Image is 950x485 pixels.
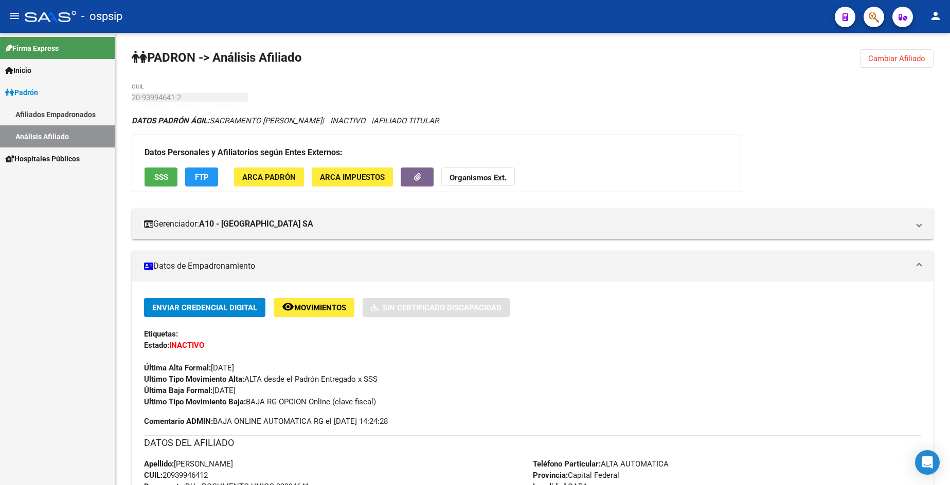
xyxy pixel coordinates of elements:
span: 20939946412 [144,471,208,480]
span: FTP [195,173,209,182]
strong: CUIL: [144,471,163,480]
strong: Apellido: [144,459,174,469]
i: | INACTIVO | [132,116,439,125]
h3: Datos Personales y Afiliatorios según Entes Externos: [145,145,728,160]
span: Enviar Credencial Digital [152,303,257,312]
strong: Última Alta Formal: [144,363,211,372]
span: BAJA ONLINE AUTOMATICA RG el [DATE] 14:24:28 [144,416,388,427]
span: SACRAMENTO [PERSON_NAME] [132,116,322,125]
mat-icon: menu [8,10,21,22]
button: Cambiar Afiliado [860,49,934,68]
span: Firma Express [5,43,59,54]
span: Padrón [5,87,38,98]
span: Cambiar Afiliado [868,54,925,63]
div: Open Intercom Messenger [915,450,940,475]
span: AFILIADO TITULAR [373,116,439,125]
mat-icon: person [929,10,942,22]
button: Movimientos [274,298,354,317]
strong: Ultimo Tipo Movimiento Alta: [144,375,244,384]
strong: INACTIVO [169,341,204,350]
span: ALTA desde el Padrón Entregado x SSS [144,375,378,384]
span: [DATE] [144,363,234,372]
strong: Organismos Ext. [450,173,507,182]
span: Movimientos [294,303,346,312]
span: Sin Certificado Discapacidad [383,303,501,312]
span: Hospitales Públicos [5,153,80,164]
span: ARCA Padrón [242,173,296,182]
strong: Ultimo Tipo Movimiento Baja: [144,397,246,406]
strong: Teléfono Particular: [533,459,601,469]
mat-expansion-panel-header: Gerenciador:A10 - [GEOGRAPHIC_DATA] SA [132,209,934,239]
span: [PERSON_NAME] [144,459,233,469]
mat-panel-title: Gerenciador: [144,218,909,230]
strong: Etiquetas: [144,329,178,339]
strong: Estado: [144,341,169,350]
mat-expansion-panel-header: Datos de Empadronamiento [132,251,934,282]
span: - ospsip [81,5,122,28]
span: ARCA Impuestos [320,173,385,182]
span: ALTA AUTOMATICA [533,459,669,469]
span: BAJA RG OPCION Online (clave fiscal) [144,397,376,406]
button: Sin Certificado Discapacidad [363,298,510,317]
button: FTP [185,167,218,186]
span: [DATE] [144,386,236,395]
button: ARCA Impuestos [312,167,393,186]
strong: Última Baja Formal: [144,386,212,395]
span: Capital Federal [533,471,619,480]
h3: DATOS DEL AFILIADO [144,436,921,450]
button: SSS [145,167,177,186]
strong: A10 - [GEOGRAPHIC_DATA] SA [199,218,313,230]
strong: Comentario ADMIN: [144,417,213,426]
button: Enviar Credencial Digital [144,298,265,317]
button: Organismos Ext. [441,167,515,186]
mat-icon: remove_red_eye [282,301,294,313]
span: Inicio [5,65,31,76]
mat-panel-title: Datos de Empadronamiento [144,260,909,272]
strong: PADRON -> Análisis Afiliado [132,50,302,65]
strong: DATOS PADRÓN ÁGIL: [132,116,209,125]
strong: Provincia: [533,471,568,480]
span: SSS [154,173,168,182]
button: ARCA Padrón [234,167,304,186]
